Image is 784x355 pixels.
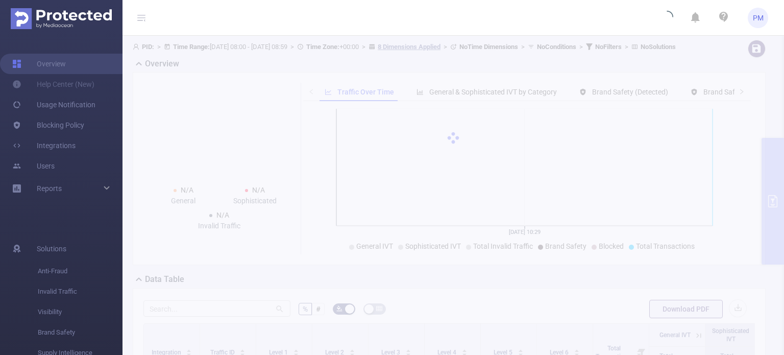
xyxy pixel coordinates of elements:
span: Brand Safety [38,322,122,343]
a: Overview [12,54,66,74]
span: Anti-Fraud [38,261,122,281]
span: Invalid Traffic [38,281,122,302]
img: Protected Media [11,8,112,29]
a: Users [12,156,55,176]
a: Usage Notification [12,94,95,115]
span: Solutions [37,239,66,259]
i: icon: loading [661,11,673,25]
a: Blocking Policy [12,115,84,135]
span: Reports [37,184,62,193]
a: Integrations [12,135,76,156]
span: PM [753,8,764,28]
a: Reports [37,178,62,199]
span: Visibility [38,302,122,322]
